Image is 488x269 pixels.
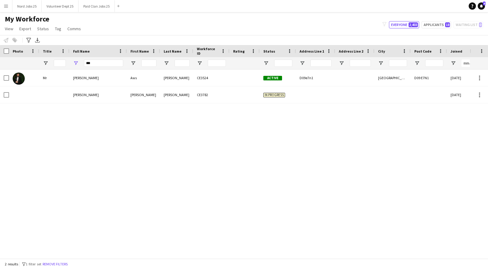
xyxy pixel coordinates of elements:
button: Open Filter Menu [378,60,384,66]
button: Open Filter Menu [43,60,48,66]
div: [PERSON_NAME] [160,86,193,103]
input: Workforce ID Filter Input [208,60,226,67]
button: Open Filter Menu [339,60,344,66]
input: Last Name Filter Input [175,60,190,67]
span: Status [263,49,275,53]
span: First Name [130,49,149,53]
img: Aws Vidal [13,73,25,85]
span: My Workforce [5,15,49,24]
span: Title [43,49,52,53]
span: Photo [13,49,23,53]
span: 1 filter set [26,262,41,266]
button: Open Filter Menu [451,60,456,66]
a: Export [17,25,34,33]
span: Address Line 1 [300,49,324,53]
div: CE3524 [193,70,230,86]
button: Applicants18 [422,21,451,28]
span: Active [263,76,282,80]
span: Tag [55,26,61,31]
div: CE3782 [193,86,230,103]
span: Address Line 2 [339,49,363,53]
div: [PERSON_NAME] [160,70,193,86]
button: Open Filter Menu [164,60,169,66]
span: Last Name [164,49,181,53]
span: Status [37,26,49,31]
span: Comms [67,26,81,31]
div: D09e7n1 [296,70,335,86]
a: View [2,25,16,33]
span: [PERSON_NAME] [73,92,99,97]
input: Joined Filter Input [461,60,480,67]
app-action-btn: Export XLSX [34,37,41,44]
span: 2,403 [409,22,418,27]
a: Status [35,25,51,33]
button: Open Filter Menu [130,60,136,66]
button: Volunteer Dept 25 [42,0,79,12]
div: [GEOGRAPHIC_DATA] [374,70,411,86]
span: Export [19,26,31,31]
button: Open Filter Menu [73,60,79,66]
span: Full Name [73,49,90,53]
span: Workforce ID [197,47,219,56]
button: Open Filter Menu [300,60,305,66]
div: D09 E7N1 [411,70,447,86]
button: Open Filter Menu [197,60,202,66]
input: Full Name Filter Input [84,60,123,67]
input: Status Filter Input [274,60,292,67]
input: First Name Filter Input [141,60,156,67]
span: Post Code [414,49,432,53]
span: [PERSON_NAME] [73,76,99,80]
a: 4 [478,2,485,10]
div: [DATE] [447,70,483,86]
button: Everyone2,403 [389,21,419,28]
div: Aws [127,70,160,86]
span: Joined [451,49,462,53]
button: Open Filter Menu [414,60,420,66]
app-action-btn: Advanced filters [25,37,32,44]
span: In progress [263,93,285,97]
input: City Filter Input [389,60,407,67]
button: Paid Clan Jobs 25 [79,0,115,12]
span: Rating [233,49,245,53]
button: Remove filters [41,261,69,267]
a: Tag [53,25,64,33]
input: Address Line 2 Filter Input [350,60,371,67]
span: 18 [445,22,450,27]
span: 4 [483,2,486,5]
input: Address Line 1 Filter Input [310,60,332,67]
div: Mr [39,70,69,86]
button: Open Filter Menu [263,60,269,66]
a: Comms [65,25,83,33]
span: City [378,49,385,53]
span: View [5,26,13,31]
div: [PERSON_NAME] [127,86,160,103]
input: Title Filter Input [54,60,66,67]
input: Post Code Filter Input [425,60,443,67]
div: [DATE] [447,86,483,103]
button: Nord Jobs 25 [12,0,42,12]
